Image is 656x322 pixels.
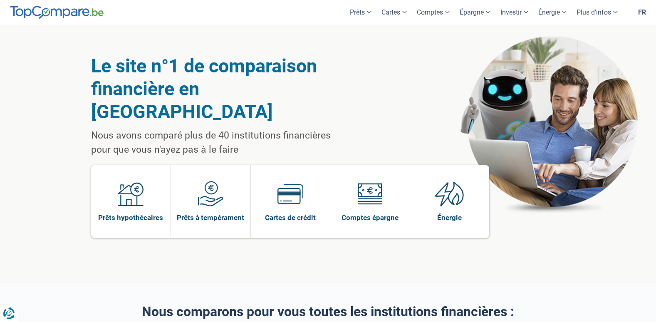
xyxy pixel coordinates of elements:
[277,181,303,207] img: Cartes de crédit
[342,213,399,222] span: Comptes épargne
[437,213,462,222] span: Énergie
[435,181,464,207] img: Énergie
[177,213,244,222] span: Prêts à tempérament
[118,181,144,207] img: Prêts hypothécaires
[198,181,223,207] img: Prêts à tempérament
[91,165,171,238] a: Prêts hypothécaires Prêts hypothécaires
[98,213,163,222] span: Prêts hypothécaires
[330,165,410,238] a: Comptes épargne Comptes épargne
[10,6,104,19] img: TopCompare
[251,165,330,238] a: Cartes de crédit Cartes de crédit
[265,213,316,222] span: Cartes de crédit
[410,165,490,238] a: Énergie Énergie
[91,305,565,319] h2: Nous comparons pour vous toutes les institutions financières :
[91,54,352,123] h1: Le site n°1 de comparaison financière en [GEOGRAPHIC_DATA]
[357,181,383,207] img: Comptes épargne
[91,129,352,157] p: Nous avons comparé plus de 40 institutions financières pour que vous n'ayez pas à le faire
[171,165,250,238] a: Prêts à tempérament Prêts à tempérament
